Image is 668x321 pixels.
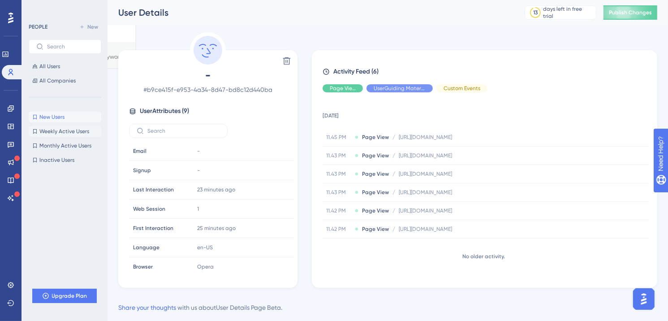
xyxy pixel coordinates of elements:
span: Custom Events [444,85,480,92]
img: website_grey.svg [14,23,22,30]
span: 11.42 PM [326,207,351,214]
span: [URL][DOMAIN_NAME] [399,134,452,141]
span: New Users [39,113,65,121]
button: Upgrade Plan [32,289,97,303]
div: No older activity. [323,253,645,260]
span: Signup [133,167,151,174]
span: / [392,152,395,159]
span: All Companies [39,77,76,84]
span: [URL][DOMAIN_NAME] [399,170,452,178]
span: / [392,207,395,214]
span: [URL][DOMAIN_NAME] [399,207,452,214]
input: Search [47,43,94,50]
span: Weekly Active Users [39,128,89,135]
span: Publish Changes [609,9,652,16]
span: # b9ce415f-e953-4a34-8d47-bd8c12d440ba [129,84,287,95]
button: Publish Changes [603,5,657,20]
span: 11.43 PM [326,170,351,178]
span: - [197,147,200,155]
span: Inactive Users [39,156,74,164]
span: 11.45 PM [326,134,351,141]
span: Need Help? [21,2,56,13]
span: [URL][DOMAIN_NAME] [399,189,452,196]
span: Web Session [133,205,165,213]
span: User Attributes ( 9 ) [140,106,189,117]
img: tab_domain_overview_orange.svg [24,52,31,59]
span: Page View [362,226,389,233]
span: - [197,167,200,174]
button: All Users [29,61,101,72]
span: / [392,170,395,178]
a: Share your thoughts [118,304,176,311]
span: / [392,226,395,233]
button: Inactive Users [29,155,101,165]
div: Domain: [DOMAIN_NAME] [23,23,99,30]
span: Opera [197,263,214,270]
button: Monthly Active Users [29,140,101,151]
span: All Users [39,63,60,70]
div: 13 [533,9,538,16]
span: Page View [362,152,389,159]
span: 11.42 PM [326,226,351,233]
span: UserGuiding Material [374,85,426,92]
iframe: UserGuiding AI Assistant Launcher [630,286,657,312]
span: / [392,134,395,141]
div: Keywords by Traffic [99,53,151,59]
span: Page View [362,170,389,178]
div: User Details [118,6,502,19]
button: All Companies [29,75,101,86]
span: Monthly Active Users [39,142,91,149]
button: New [76,22,101,32]
div: Domain Overview [34,53,80,59]
span: 11.43 PM [326,152,351,159]
span: Page View [362,134,389,141]
span: Browser [133,263,153,270]
span: [URL][DOMAIN_NAME] [399,152,452,159]
button: Weekly Active Users [29,126,101,137]
img: tab_keywords_by_traffic_grey.svg [89,52,96,59]
span: Page View [330,85,356,92]
span: Last Interaction [133,186,174,193]
span: Language [133,244,159,251]
img: logo_orange.svg [14,14,22,22]
input: Search [147,128,220,134]
td: [DATE] [323,100,649,128]
span: First Interaction [133,225,173,232]
span: Page View [362,189,389,196]
div: with us about User Details Page Beta . [118,302,282,313]
span: Upgrade Plan [52,292,87,299]
time: 23 minutes ago [197,187,235,193]
time: 25 minutes ago [197,225,236,231]
span: - [129,68,287,82]
span: Email [133,147,147,155]
span: [URL][DOMAIN_NAME] [399,226,452,233]
span: / [392,189,395,196]
div: days left in free trial [543,5,593,20]
div: PEOPLE [29,23,47,30]
span: Page View [362,207,389,214]
span: Activity Feed (6) [333,66,379,77]
span: 1 [197,205,199,213]
span: New [87,23,98,30]
span: en-US [197,244,213,251]
div: v 4.0.25 [25,14,44,22]
span: 11.43 PM [326,189,351,196]
button: New Users [29,112,101,122]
